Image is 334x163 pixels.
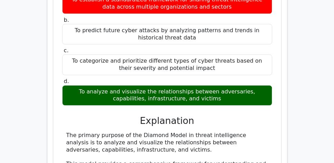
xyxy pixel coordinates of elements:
span: b. [64,17,69,23]
div: To predict future cyber attacks by analyzing patterns and trends in historical threat data [62,24,272,45]
div: To analyze and visualize the relationships between adversaries, capabilities, infrastructure, and... [62,85,272,106]
h3: Explanation [66,115,268,126]
span: c. [64,47,69,54]
span: d. [64,78,69,84]
div: To categorize and prioritize different types of cyber threats based on their severity and potenti... [62,54,272,75]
